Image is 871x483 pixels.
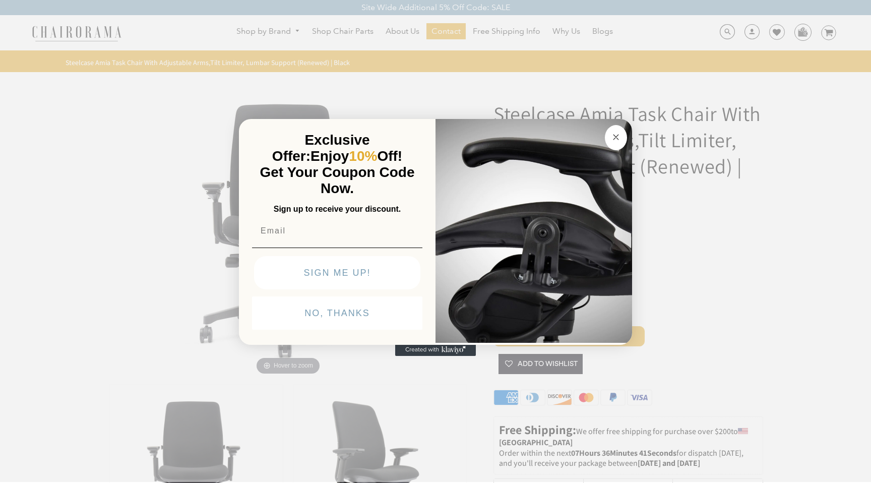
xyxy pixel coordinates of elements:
button: SIGN ME UP! [254,256,420,289]
span: Sign up to receive your discount. [274,205,401,213]
span: 10% [349,148,377,164]
iframe: Tidio Chat [819,418,866,465]
button: NO, THANKS [252,296,422,330]
span: Get Your Coupon Code Now. [260,164,415,196]
input: Email [252,221,422,241]
button: Close dialog [605,125,627,150]
a: Created with Klaviyo - opens in a new tab [395,344,476,356]
span: Enjoy Off! [310,148,402,164]
img: underline [252,248,422,248]
img: 92d77583-a095-41f6-84e7-858462e0427a.jpeg [435,117,632,343]
span: Exclusive Offer: [272,132,370,164]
